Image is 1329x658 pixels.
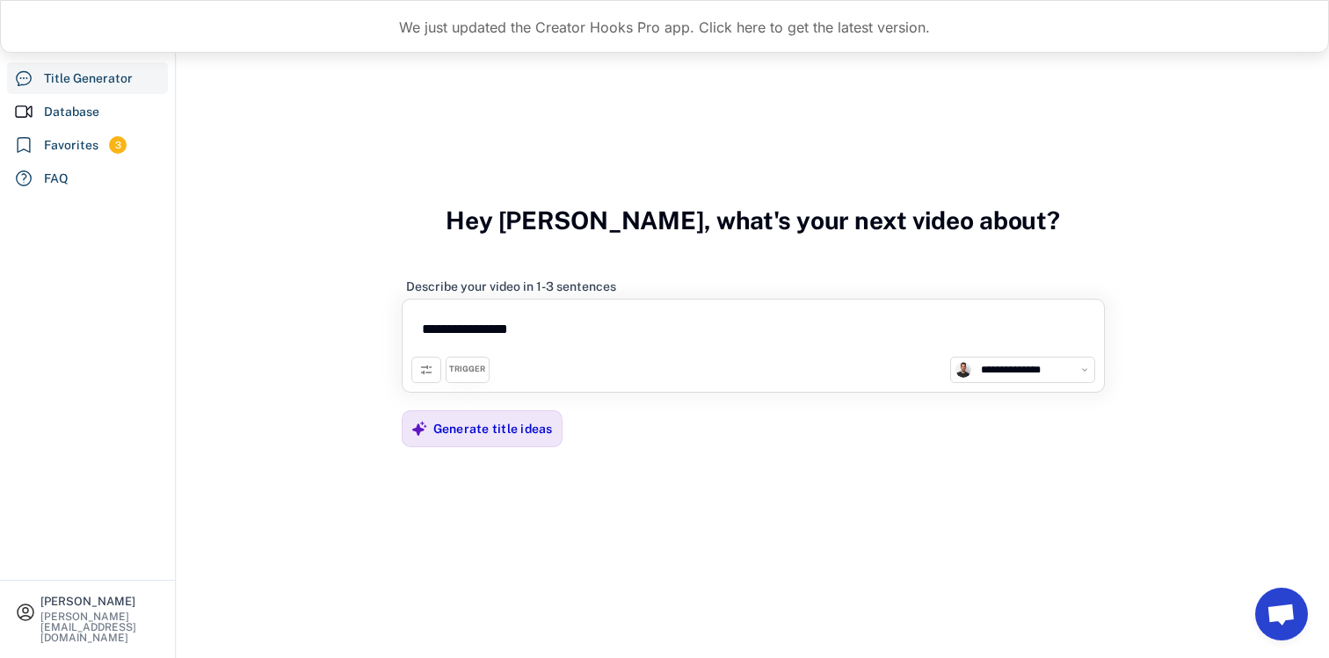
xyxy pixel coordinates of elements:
div: Title Generator [44,69,133,88]
div: [PERSON_NAME] [40,596,160,607]
div: Favorites [44,136,98,155]
div: Describe your video in 1-3 sentences [406,278,616,294]
a: Open chat [1255,588,1308,640]
h3: Hey [PERSON_NAME], what's your next video about? [446,187,1060,254]
div: Generate title ideas [433,421,553,437]
div: TRIGGER [449,364,485,375]
div: [PERSON_NAME][EMAIL_ADDRESS][DOMAIN_NAME] [40,611,160,643]
img: channels4_profile.jpg [955,362,971,378]
div: Database [44,103,99,121]
div: 3 [109,138,127,153]
div: FAQ [44,170,69,188]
